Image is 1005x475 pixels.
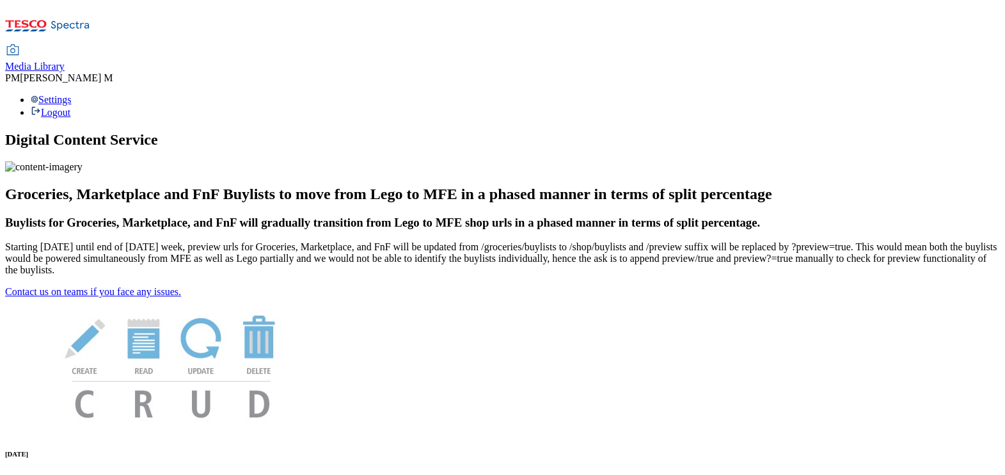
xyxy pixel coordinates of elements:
p: Starting [DATE] until end of [DATE] week, preview urls for Groceries, Marketplace, and FnF will b... [5,241,1000,276]
a: Media Library [5,45,65,72]
span: PM [5,72,20,83]
a: Settings [31,94,72,105]
span: [PERSON_NAME] M [20,72,113,83]
h2: Groceries, Marketplace and FnF Buylists to move from Lego to MFE in a phased manner in terms of s... [5,186,1000,203]
a: Contact us on teams if you face any issues. [5,286,181,297]
h1: Digital Content Service [5,131,1000,149]
img: content-imagery [5,161,83,173]
a: Logout [31,107,70,118]
h3: Buylists for Groceries, Marketplace, and FnF will gradually transition from Lego to MFE shop urls... [5,216,1000,230]
h6: [DATE] [5,450,1000,458]
img: News Image [5,298,338,431]
span: Media Library [5,61,65,72]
